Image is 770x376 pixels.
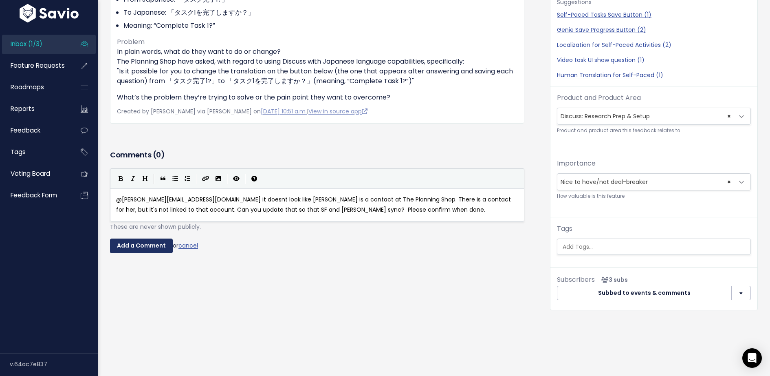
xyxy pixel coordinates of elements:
p: In plain words, what do they want to do or change? The Planning Shop have asked, with regard to u... [117,47,517,86]
button: Generic List [169,173,181,185]
span: Created by [PERSON_NAME] via [PERSON_NAME] on | [117,107,367,115]
i: | [196,174,197,184]
span: Inbox (1/3) [11,40,42,48]
h3: Comments ( ) [110,149,524,161]
span: Nice to have/not deal-breaker [557,173,751,190]
a: Reports [2,100,68,118]
a: Self-Paced Tasks Save Button (1) [557,11,751,19]
small: Product and product area this feedback relates to [557,126,751,135]
a: Video task UI show question (1) [557,56,751,64]
button: Bold [114,173,127,185]
div: Open Intercom Messenger [742,348,762,368]
button: Toggle Preview [230,173,242,185]
p: What’s the problem they’re trying to solve or the pain point they want to overcome? [117,93,517,102]
button: Subbed to events & comments [557,286,732,301]
span: Tags [11,148,26,156]
span: These are never shown publicly. [110,223,201,231]
span: × [727,174,731,190]
li: To Japanese: 「タスク1を完了しますか？」 [123,8,517,18]
label: Tags [557,224,572,234]
a: Feature Requests [2,56,68,75]
span: Feedback form [11,191,57,199]
button: Create Link [199,173,212,185]
span: Problem [117,37,145,46]
span: Discuss: Research Prep & Setup [557,108,751,125]
span: Reports [11,104,35,113]
span: <p><strong>Subscribers</strong><br><br> - Kelly Kendziorski<br> - Alexander DeCarlo<br> - Cristin... [598,276,628,284]
input: Add Tags... [559,243,759,251]
a: Genie Save Progress Button (2) [557,26,751,34]
button: Heading [139,173,151,185]
img: logo-white.9d6f32f41409.svg [18,4,81,22]
a: [DATE] 10:51 a.m. [261,107,307,115]
button: Quote [157,173,169,185]
span: Discuss: Research Prep & Setup [557,108,734,124]
button: Markdown Guide [248,173,260,185]
a: cancel [178,241,198,250]
a: Feedback [2,121,68,140]
span: Feature Requests [11,61,65,70]
input: Add a Comment [110,239,173,253]
a: Tags [2,143,68,161]
div: or [110,239,524,253]
span: × [727,108,731,124]
a: Inbox (1/3) [2,35,68,53]
span: Voting Board [11,169,50,178]
a: Localization for Self-Paced Activities (2) [557,41,751,49]
small: How valuable is this feature [557,192,751,201]
span: Roadmaps [11,83,44,91]
i: | [227,174,228,184]
a: Feedback form [2,186,68,205]
a: Human Translation for Self-Paced (1) [557,71,751,80]
label: Importance [557,159,596,168]
a: View in source app [308,107,367,115]
div: v.64ac7e837 [10,354,98,375]
a: Roadmaps [2,78,68,97]
label: Product and Product Area [557,93,641,103]
i: | [245,174,246,184]
span: Nice to have/not deal-breaker [557,174,734,190]
span: Subscribers [557,275,595,284]
span: @[PERSON_NAME][EMAIL_ADDRESS][DOMAIN_NAME] it doesnt look like [PERSON_NAME] is a contact at The ... [116,195,513,214]
button: Italic [127,173,139,185]
span: 0 [156,150,161,160]
li: Meaning: “Complete Task 1?” [123,21,517,31]
button: Numbered List [181,173,194,185]
button: Import an image [212,173,224,185]
a: Voting Board [2,164,68,183]
span: Feedback [11,126,40,135]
